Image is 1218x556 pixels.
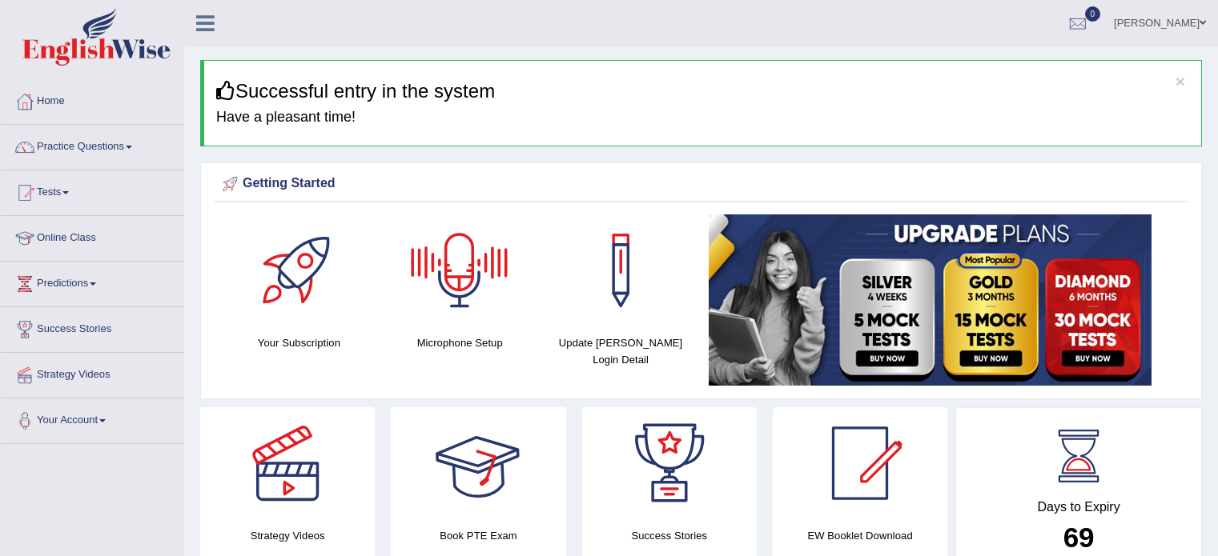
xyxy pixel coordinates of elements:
[1,307,183,347] a: Success Stories
[216,110,1189,126] h4: Have a pleasant time!
[773,527,947,544] h4: EW Booklet Download
[391,527,565,544] h4: Book PTE Exam
[974,500,1184,514] h4: Days to Expiry
[549,334,693,368] h4: Update [PERSON_NAME] Login Detail
[1,353,183,393] a: Strategy Videos
[216,81,1189,102] h3: Successful entry in the system
[1085,6,1101,22] span: 0
[709,214,1152,386] img: small5.jpg
[1,170,183,210] a: Tests
[1,125,183,165] a: Practice Questions
[1,398,183,438] a: Your Account
[219,172,1184,196] div: Getting Started
[227,334,372,351] h4: Your Subscription
[200,527,375,544] h4: Strategy Videos
[582,527,757,544] h4: Success Stories
[1063,522,1095,553] b: 69
[1,79,183,119] a: Home
[1,262,183,302] a: Predictions
[1176,73,1185,90] button: ×
[1,216,183,256] a: Online Class
[388,334,533,351] h4: Microphone Setup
